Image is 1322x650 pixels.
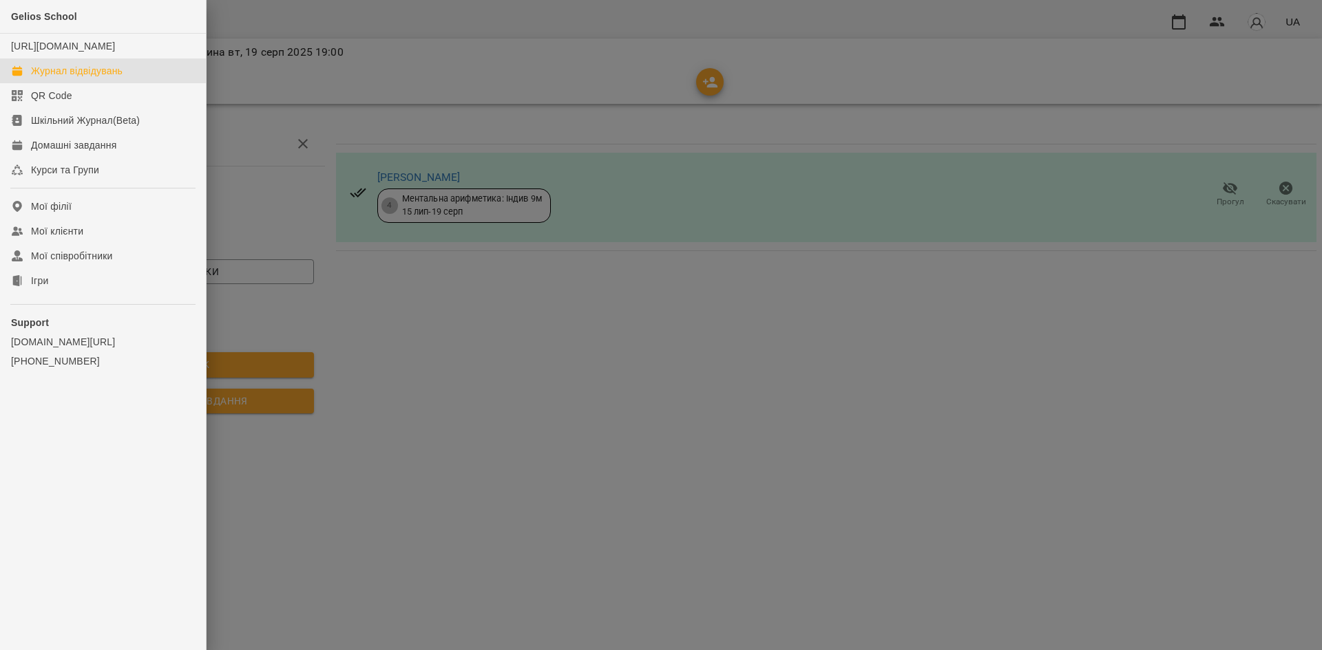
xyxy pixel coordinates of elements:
[31,199,72,213] div: Мої філії
[31,89,72,102] div: QR Code
[11,316,195,329] p: Support
[31,224,83,238] div: Мої клієнти
[31,64,123,78] div: Журнал відвідувань
[31,138,116,152] div: Домашні завдання
[11,354,195,368] a: [PHONE_NUMBER]
[11,335,195,349] a: [DOMAIN_NAME][URL]
[11,41,115,52] a: [URL][DOMAIN_NAME]
[31,163,99,177] div: Курси та Групи
[31,249,113,263] div: Мої співробітники
[31,113,140,127] div: Шкільний Журнал(Beta)
[11,11,77,22] span: Gelios School
[31,274,48,288] div: Ігри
